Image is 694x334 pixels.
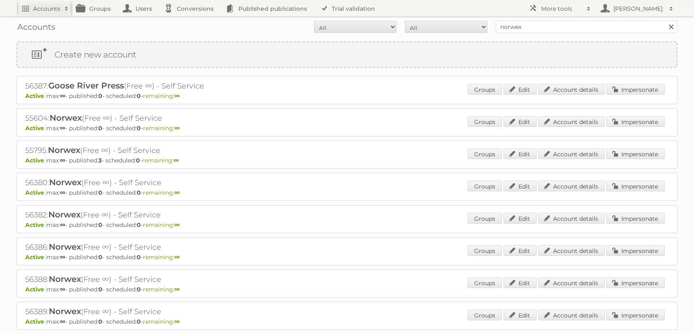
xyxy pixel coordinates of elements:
strong: 0 [137,286,141,293]
strong: 0 [137,221,141,229]
h2: 56387: (Free ∞) - Self Service [25,81,314,91]
a: Edit [504,310,537,320]
strong: 3 [98,157,102,164]
a: Groups [468,148,502,159]
a: Edit [504,277,537,288]
strong: 0 [98,253,102,261]
strong: 0 [137,92,141,100]
strong: ∞ [174,189,180,196]
p: max: - published: - scheduled: - [25,157,669,164]
span: Active [25,221,46,229]
strong: ∞ [174,221,180,229]
p: max: - published: - scheduled: - [25,189,669,196]
h2: 56382: (Free ∞) - Self Service [25,210,314,220]
a: Impersonate [606,245,665,256]
a: Impersonate [606,310,665,320]
a: Account details [538,277,605,288]
strong: 0 [137,124,141,132]
h2: 55604: (Free ∞) - Self Service [25,113,314,124]
span: Goose River Press [48,81,124,91]
span: Norwex [49,242,81,252]
span: remaining: [143,253,180,261]
a: Groups [468,116,502,127]
strong: 0 [137,318,141,325]
strong: 0 [98,286,102,293]
a: Impersonate [606,181,665,191]
a: Groups [468,310,502,320]
strong: ∞ [173,157,179,164]
a: Edit [504,84,537,95]
strong: ∞ [60,253,65,261]
a: Groups [468,84,502,95]
strong: ∞ [60,124,65,132]
p: max: - published: - scheduled: - [25,124,669,132]
strong: ∞ [174,92,180,100]
p: max: - published: - scheduled: - [25,92,669,100]
a: Groups [468,181,502,191]
a: Edit [504,245,537,256]
p: max: - published: - scheduled: - [25,221,669,229]
h2: 56380: (Free ∞) - Self Service [25,177,314,188]
strong: ∞ [60,92,65,100]
a: Edit [504,213,537,224]
h2: [PERSON_NAME] [611,5,665,13]
strong: ∞ [174,124,180,132]
span: Active [25,253,46,261]
a: Create new account [17,42,677,67]
h2: 56386: (Free ∞) - Self Service [25,242,314,253]
strong: ∞ [60,189,65,196]
span: Active [25,286,46,293]
span: Norwex [49,306,81,316]
span: Active [25,318,46,325]
a: Account details [538,148,605,159]
span: remaining: [143,221,180,229]
a: Impersonate [606,84,665,95]
a: Impersonate [606,116,665,127]
strong: ∞ [174,318,180,325]
a: Account details [538,181,605,191]
strong: 0 [98,92,102,100]
span: Norwex [48,145,80,155]
a: Edit [504,181,537,191]
a: Impersonate [606,277,665,288]
strong: 0 [98,221,102,229]
span: Norwex [48,210,81,219]
strong: 0 [136,157,140,164]
a: Impersonate [606,148,665,159]
strong: ∞ [174,253,180,261]
h2: Accounts [33,5,60,13]
h2: More tools [541,5,582,13]
span: Active [25,157,46,164]
a: Groups [468,245,502,256]
h2: 56388: (Free ∞) - Self Service [25,274,314,285]
strong: 0 [98,318,102,325]
span: remaining: [143,189,180,196]
span: Active [25,189,46,196]
strong: 0 [98,124,102,132]
span: remaining: [143,318,180,325]
span: remaining: [143,124,180,132]
strong: ∞ [60,157,65,164]
p: max: - published: - scheduled: - [25,286,669,293]
a: Account details [538,310,605,320]
p: max: - published: - scheduled: - [25,253,669,261]
a: Account details [538,245,605,256]
strong: 0 [98,189,102,196]
strong: 0 [137,189,141,196]
a: Groups [468,213,502,224]
a: Edit [504,148,537,159]
a: Edit [504,116,537,127]
span: Active [25,92,46,100]
span: remaining: [142,157,179,164]
span: Norwex [50,113,82,123]
strong: ∞ [174,286,180,293]
strong: ∞ [60,318,65,325]
a: Groups [468,277,502,288]
a: Account details [538,116,605,127]
span: Norwex [49,177,81,187]
a: Account details [538,84,605,95]
strong: ∞ [60,221,65,229]
h2: 55795: (Free ∞) - Self Service [25,145,314,156]
h2: 56389: (Free ∞) - Self Service [25,306,314,317]
p: max: - published: - scheduled: - [25,318,669,325]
